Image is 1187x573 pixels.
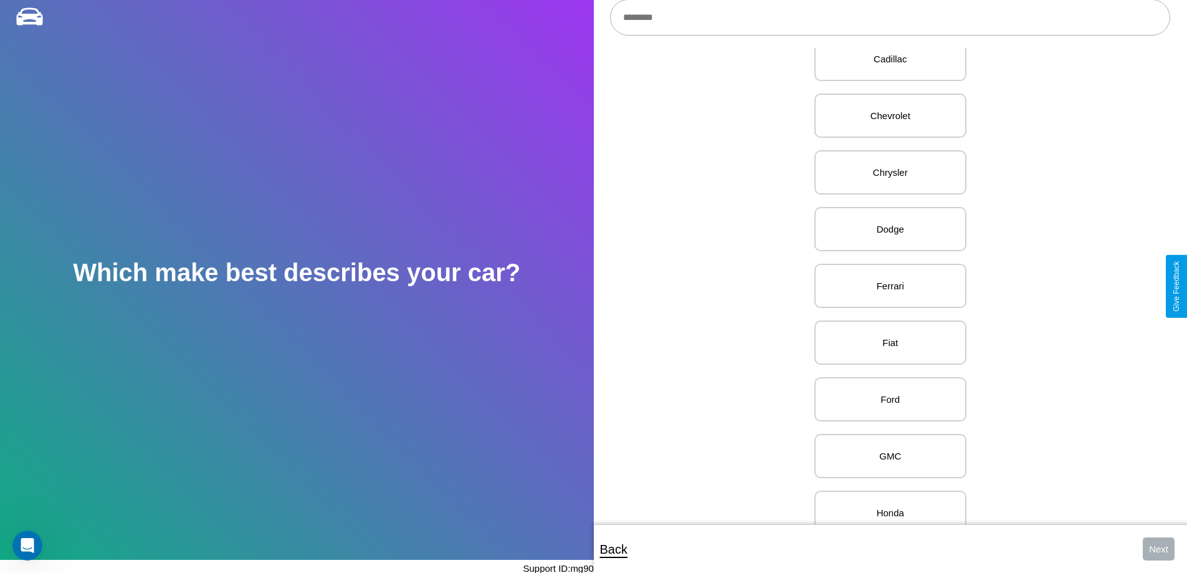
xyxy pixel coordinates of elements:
[1143,537,1175,561] button: Next
[828,448,953,465] p: GMC
[12,531,42,561] iframe: Intercom live chat
[828,277,953,294] p: Ferrari
[600,538,627,561] p: Back
[828,504,953,521] p: Honda
[828,164,953,181] p: Chrysler
[828,334,953,351] p: Fiat
[828,391,953,408] p: Ford
[828,51,953,67] p: Cadillac
[828,221,953,238] p: Dodge
[73,259,520,287] h2: Which make best describes your car?
[828,107,953,124] p: Chevrolet
[1172,261,1181,312] div: Give Feedback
